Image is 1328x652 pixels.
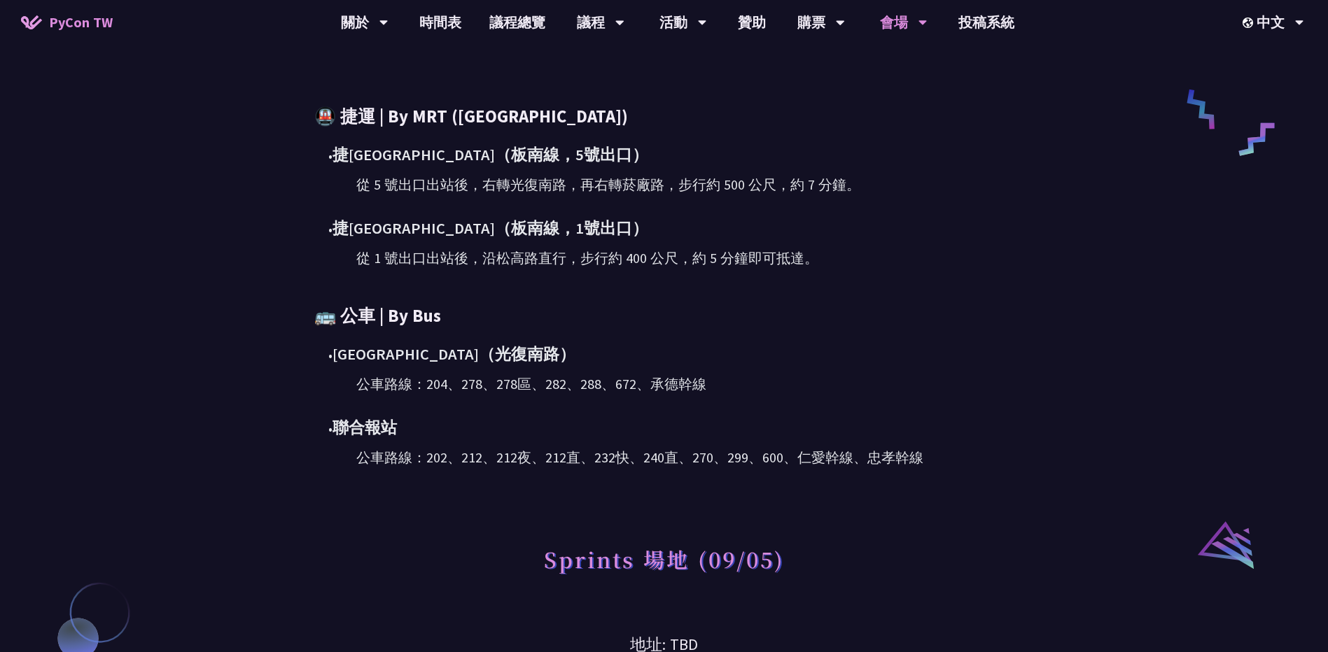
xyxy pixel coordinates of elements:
[544,538,785,580] h1: Sprints 場地 (09/05)
[328,143,1014,167] div: 捷[GEOGRAPHIC_DATA]（板南線，5號出口）
[356,174,1014,195] div: 從 5 號出口出站後，右轉光復南路，再右轉菸廠路，步行約 500 公尺，約 7 分鐘。
[314,304,1014,328] h3: 🚌 公車 | By Bus
[328,421,333,437] span: •
[356,447,1014,468] div: 公車路線：202、212、212夜、212直、232快、240直、270、299、600、仁愛幹線、忠孝幹線
[328,416,1014,440] div: 聯合報站
[328,348,333,363] span: •
[356,248,1014,269] div: 從 1 號出口出站後，沿松高路直行，步行約 400 公尺，約 5 分鐘即可抵達。
[314,104,1014,129] h3: 🚇 捷運 | By MRT ([GEOGRAPHIC_DATA])
[356,374,1014,395] div: 公車路線：204、278、278區、282、288、672、承德幹線
[21,15,42,29] img: Home icon of PyCon TW 2025
[328,222,333,237] span: •
[328,148,333,164] span: •
[328,216,1014,241] div: 捷[GEOGRAPHIC_DATA]（板南線，1號出口）
[1243,17,1257,28] img: Locale Icon
[328,342,1014,367] div: [GEOGRAPHIC_DATA]（光復南路）
[7,5,127,40] a: PyCon TW
[49,12,113,33] span: PyCon TW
